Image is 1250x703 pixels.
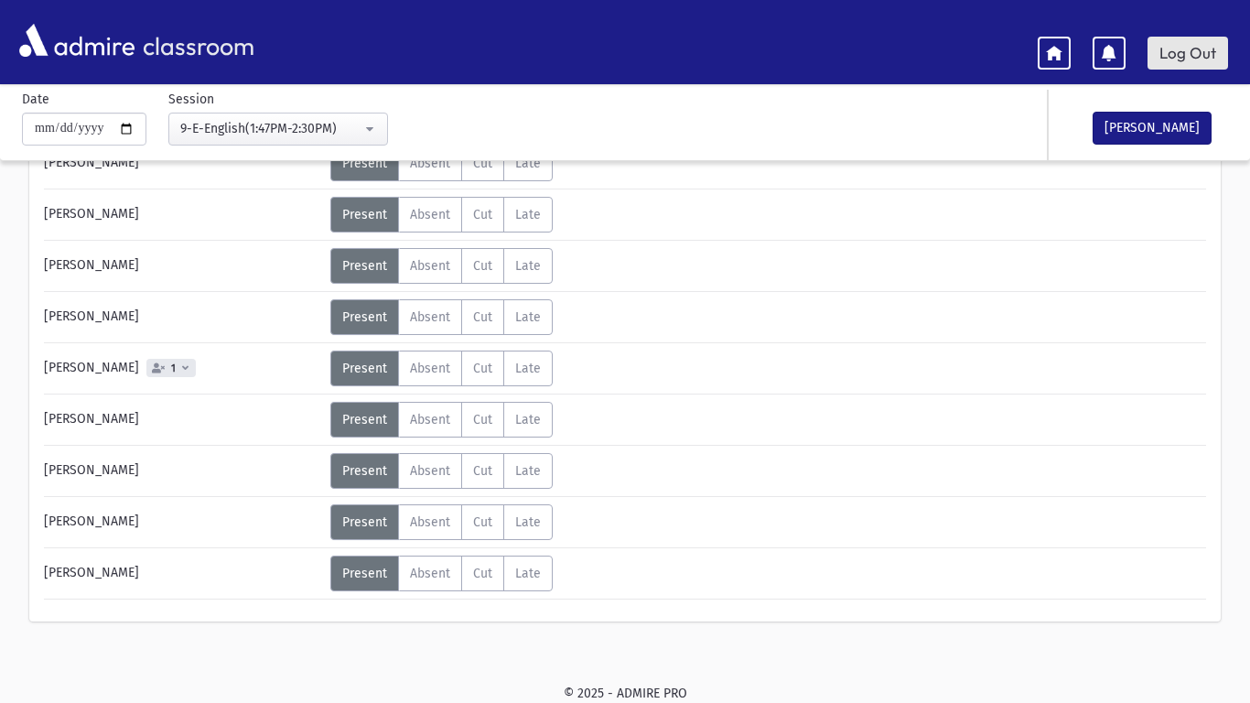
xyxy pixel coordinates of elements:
span: Present [342,309,387,325]
div: [PERSON_NAME] [35,453,330,489]
span: Present [342,207,387,222]
span: Late [515,463,541,479]
div: AttTypes [330,504,553,540]
span: Late [515,309,541,325]
span: Late [515,258,541,274]
span: Late [515,361,541,376]
div: [PERSON_NAME] [35,402,330,438]
span: Cut [473,156,492,171]
button: [PERSON_NAME] [1093,112,1212,145]
span: Absent [410,156,450,171]
span: Absent [410,514,450,530]
span: Absent [410,258,450,274]
button: 9-E-English(1:47PM-2:30PM) [168,113,388,146]
div: AttTypes [330,146,553,181]
span: Present [342,156,387,171]
span: Cut [473,514,492,530]
div: [PERSON_NAME] [35,299,330,335]
div: AttTypes [330,351,553,386]
span: Cut [473,309,492,325]
span: Absent [410,412,450,427]
span: Late [515,412,541,427]
span: Late [515,207,541,222]
span: Absent [410,566,450,581]
span: Absent [410,361,450,376]
div: [PERSON_NAME] [35,504,330,540]
span: 1 [167,362,179,374]
div: [PERSON_NAME] [35,146,330,181]
label: Date [22,90,49,109]
div: [PERSON_NAME] [35,197,330,233]
span: classroom [139,16,254,65]
span: Cut [473,207,492,222]
span: Present [342,463,387,479]
span: Present [342,361,387,376]
span: Present [342,412,387,427]
div: [PERSON_NAME] [35,556,330,591]
span: Late [515,514,541,530]
span: Late [515,156,541,171]
div: AttTypes [330,453,553,489]
span: Cut [473,361,492,376]
span: Absent [410,309,450,325]
div: AttTypes [330,248,553,284]
div: AttTypes [330,197,553,233]
span: Present [342,566,387,581]
span: Absent [410,463,450,479]
div: 9-E-English(1:47PM-2:30PM) [180,119,361,138]
span: Present [342,258,387,274]
span: Cut [473,258,492,274]
div: [PERSON_NAME] [35,351,330,386]
img: AdmirePro [15,19,139,61]
span: Cut [473,566,492,581]
span: Late [515,566,541,581]
div: AttTypes [330,556,553,591]
span: Cut [473,463,492,479]
div: AttTypes [330,299,553,335]
a: Log Out [1148,37,1228,70]
div: AttTypes [330,402,553,438]
div: [PERSON_NAME] [35,248,330,284]
span: Present [342,514,387,530]
span: Absent [410,207,450,222]
label: Session [168,90,214,109]
span: Cut [473,412,492,427]
div: © 2025 - ADMIRE PRO [29,684,1221,703]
